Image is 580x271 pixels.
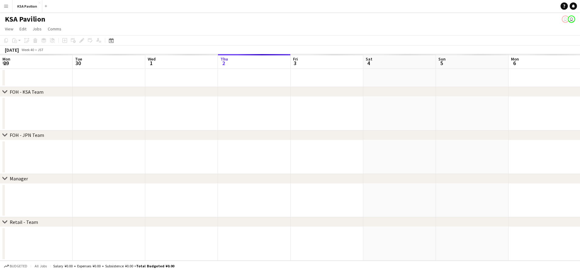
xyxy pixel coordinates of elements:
div: FOH - JPN Team [10,132,44,138]
span: Sat [366,56,372,62]
a: Jobs [30,25,44,33]
button: KSA Pavilion [12,0,42,12]
span: Jobs [33,26,42,32]
span: 3 [292,60,298,67]
span: Thu [220,56,228,62]
span: View [5,26,13,32]
div: Salary ¥0.00 + Expenses ¥0.00 + Subsistence ¥0.00 = [53,264,174,268]
span: Sun [438,56,446,62]
span: Fri [293,56,298,62]
span: Budgeted [10,264,27,268]
div: JST [38,47,43,52]
app-user-avatar: Yousef Alabdulmuhsin [568,16,575,23]
span: 29 [2,60,10,67]
div: Manager [10,175,28,182]
span: All jobs [33,264,48,268]
span: Wed [148,56,156,62]
span: 30 [74,60,82,67]
a: Comms [45,25,64,33]
span: Mon [2,56,10,62]
span: Edit [19,26,26,32]
div: Retail - Team [10,219,38,225]
div: FOH - KSA Team [10,89,43,95]
span: Comms [48,26,61,32]
div: [DATE] [5,47,19,53]
span: Week 40 [20,47,35,52]
span: 1 [147,60,156,67]
span: 6 [510,60,519,67]
app-user-avatar: Asami Saga [562,16,569,23]
button: Budgeted [3,263,28,269]
span: Mon [511,56,519,62]
span: 4 [365,60,372,67]
a: View [2,25,16,33]
span: 2 [219,60,228,67]
h1: KSA Pavilion [5,15,45,24]
a: Edit [17,25,29,33]
span: Tue [75,56,82,62]
span: 5 [437,60,446,67]
span: Total Budgeted ¥0.00 [136,264,174,268]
